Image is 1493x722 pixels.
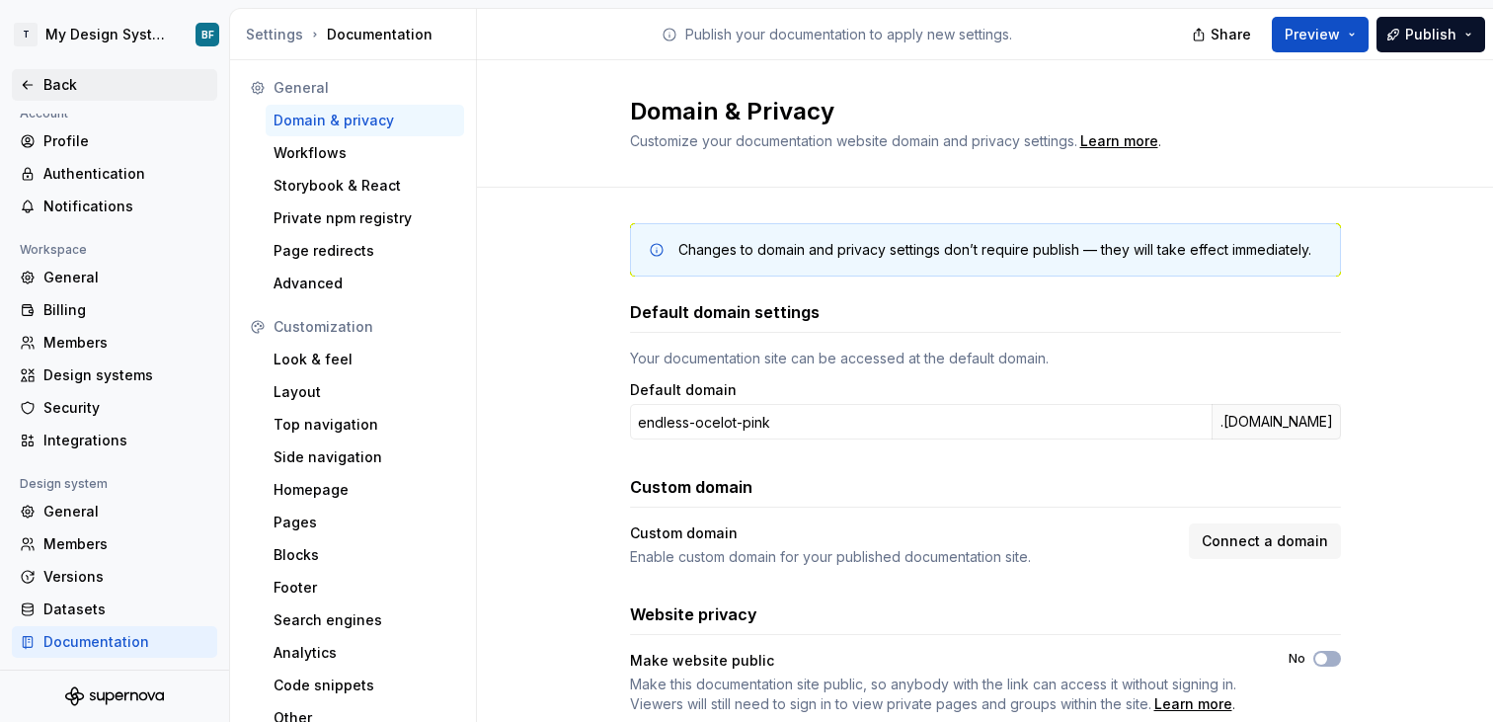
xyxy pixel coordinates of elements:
[12,125,217,157] a: Profile
[1289,651,1305,667] label: No
[266,539,464,571] a: Blocks
[12,626,217,658] a: Documentation
[274,382,456,402] div: Layout
[12,425,217,456] a: Integrations
[12,561,217,593] a: Versions
[266,670,464,701] a: Code snippets
[274,208,456,228] div: Private npm registry
[630,475,752,499] h3: Custom domain
[43,75,209,95] div: Back
[274,480,456,500] div: Homepage
[630,300,820,324] h3: Default domain settings
[1212,404,1341,440] div: .[DOMAIN_NAME]
[43,534,209,554] div: Members
[43,431,209,450] div: Integrations
[630,651,1253,671] div: Make website public
[65,686,164,706] svg: Supernova Logo
[1182,17,1264,52] button: Share
[1080,131,1158,151] a: Learn more
[1189,523,1341,559] button: Connect a domain
[12,496,217,527] a: General
[266,344,464,375] a: Look & feel
[266,409,464,441] a: Top navigation
[1211,25,1251,44] span: Share
[1405,25,1456,44] span: Publish
[274,350,456,369] div: Look & feel
[4,13,225,56] button: TMy Design SystemBF
[43,197,209,216] div: Notifications
[266,507,464,538] a: Pages
[266,376,464,408] a: Layout
[274,317,456,337] div: Customization
[266,137,464,169] a: Workflows
[12,472,116,496] div: Design system
[630,602,757,626] h3: Website privacy
[630,380,737,400] label: Default domain
[266,105,464,136] a: Domain & privacy
[14,23,38,46] div: T
[12,594,217,625] a: Datasets
[630,523,1177,543] div: Custom domain
[630,547,1177,567] div: Enable custom domain for your published documentation site.
[43,502,209,521] div: General
[274,176,456,196] div: Storybook & React
[201,27,214,42] div: BF
[274,676,456,695] div: Code snippets
[266,170,464,201] a: Storybook & React
[12,69,217,101] a: Back
[630,675,1253,714] span: .
[12,294,217,326] a: Billing
[1202,531,1328,551] span: Connect a domain
[1077,134,1161,149] span: .
[43,333,209,353] div: Members
[274,643,456,663] div: Analytics
[266,202,464,234] a: Private npm registry
[43,365,209,385] div: Design systems
[12,528,217,560] a: Members
[43,632,209,652] div: Documentation
[12,102,76,125] div: Account
[685,25,1012,44] p: Publish your documentation to apply new settings.
[630,96,1317,127] h2: Domain & Privacy
[266,572,464,603] a: Footer
[1376,17,1485,52] button: Publish
[274,241,456,261] div: Page redirects
[266,235,464,267] a: Page redirects
[274,143,456,163] div: Workflows
[266,637,464,669] a: Analytics
[630,349,1341,368] div: Your documentation site can be accessed at the default domain.
[274,78,456,98] div: General
[43,600,209,619] div: Datasets
[12,191,217,222] a: Notifications
[630,676,1236,712] span: Make this documentation site public, so anybody with the link can access it without signing in. V...
[678,240,1311,260] div: Changes to domain and privacy settings don’t require publish — they will take effect immediately.
[266,474,464,506] a: Homepage
[274,610,456,630] div: Search engines
[246,25,303,44] button: Settings
[274,447,456,467] div: Side navigation
[43,567,209,587] div: Versions
[274,415,456,435] div: Top navigation
[1272,17,1369,52] button: Preview
[274,545,456,565] div: Blocks
[274,513,456,532] div: Pages
[12,327,217,359] a: Members
[43,268,209,287] div: General
[246,25,468,44] div: Documentation
[12,238,95,262] div: Workspace
[43,164,209,184] div: Authentication
[266,441,464,473] a: Side navigation
[1154,694,1232,714] a: Learn more
[266,604,464,636] a: Search engines
[274,578,456,598] div: Footer
[12,392,217,424] a: Security
[630,132,1077,149] span: Customize your documentation website domain and privacy settings.
[43,131,209,151] div: Profile
[43,398,209,418] div: Security
[274,111,456,130] div: Domain & privacy
[43,300,209,320] div: Billing
[12,360,217,391] a: Design systems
